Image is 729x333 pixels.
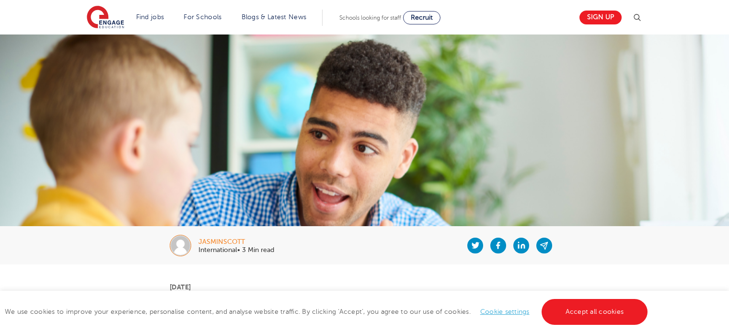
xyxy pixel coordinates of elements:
[403,11,440,24] a: Recruit
[198,247,274,253] p: International• 3 Min read
[339,14,401,21] span: Schools looking for staff
[87,6,124,30] img: Engage Education
[579,11,622,24] a: Sign up
[242,13,307,21] a: Blogs & Latest News
[170,284,559,290] p: [DATE]
[198,239,274,245] div: jasminscott
[136,13,164,21] a: Find jobs
[542,299,648,325] a: Accept all cookies
[480,308,530,315] a: Cookie settings
[411,14,433,21] span: Recruit
[5,308,650,315] span: We use cookies to improve your experience, personalise content, and analyse website traffic. By c...
[184,13,221,21] a: For Schools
